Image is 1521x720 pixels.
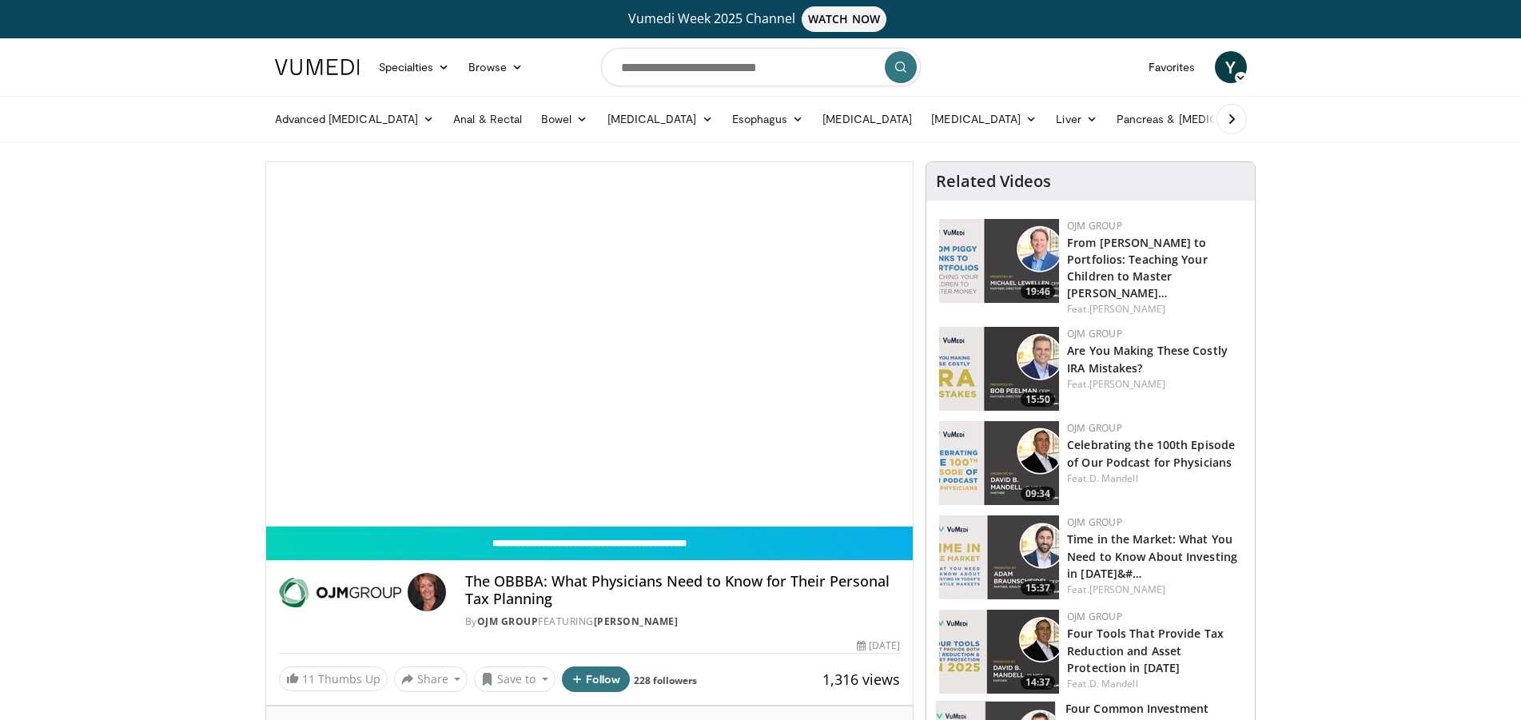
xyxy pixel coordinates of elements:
[857,638,900,653] div: [DATE]
[266,162,914,527] video-js: Video Player
[1089,302,1165,316] a: [PERSON_NAME]
[939,327,1059,411] img: 4b415aee-9520-4d6f-a1e1-8e5e22de4108.150x105_q85_crop-smart_upscale.jpg
[474,666,555,692] button: Save to
[939,327,1059,411] a: 15:50
[532,103,597,135] a: Bowel
[939,610,1059,694] a: 14:37
[939,610,1059,694] img: 6704c0a6-4d74-4e2e-aaba-7698dfbc586a.150x105_q85_crop-smart_upscale.jpg
[601,48,921,86] input: Search topics, interventions
[1067,471,1242,486] div: Feat.
[1067,626,1224,674] a: Four Tools That Provide Tax Reduction and Asset Protection in [DATE]
[1067,235,1208,300] a: From [PERSON_NAME] to Portfolios: Teaching Your Children to Master [PERSON_NAME]…
[922,103,1046,135] a: [MEDICAL_DATA]
[465,573,900,607] h4: The OBBBA: What Physicians Need to Know for Their Personal Tax Planning
[1021,392,1055,407] span: 15:50
[1021,487,1055,501] span: 09:34
[444,103,532,135] a: Anal & Rectal
[939,421,1059,505] a: 09:34
[1046,103,1106,135] a: Liver
[1089,377,1165,391] a: [PERSON_NAME]
[279,573,401,611] img: OJM Group
[1067,421,1122,435] a: OJM Group
[408,573,446,611] img: Avatar
[1067,302,1242,316] div: Feat.
[1089,583,1165,596] a: [PERSON_NAME]
[594,615,679,628] a: [PERSON_NAME]
[1067,437,1235,469] a: Celebrating the 100th Episode of Our Podcast for Physicians
[265,103,444,135] a: Advanced [MEDICAL_DATA]
[1067,531,1237,580] a: Time in the Market: What You Need to Know About Investing in [DATE]&#…
[1067,610,1122,623] a: OJM Group
[939,219,1059,303] img: 282c92bf-9480-4465-9a17-aeac8df0c943.150x105_q85_crop-smart_upscale.jpg
[1021,581,1055,595] span: 15:37
[302,671,315,686] span: 11
[939,219,1059,303] a: 19:46
[1021,675,1055,690] span: 14:37
[1067,515,1122,529] a: OJM Group
[465,615,900,629] div: By FEATURING
[275,59,360,75] img: VuMedi Logo
[1215,51,1247,83] a: Y
[1067,343,1228,375] a: Are You Making These Costly IRA Mistakes?
[634,674,697,687] a: 228 followers
[1067,677,1242,691] div: Feat.
[598,103,723,135] a: [MEDICAL_DATA]
[562,666,631,692] button: Follow
[277,6,1244,32] a: Vumedi Week 2025 ChannelWATCH NOW
[1139,51,1205,83] a: Favorites
[813,103,922,135] a: [MEDICAL_DATA]
[939,515,1059,599] a: 15:37
[822,670,900,689] span: 1,316 views
[939,515,1059,599] img: cfc453be-3f74-41d3-a301-0743b7c46f05.150x105_q85_crop-smart_upscale.jpg
[1067,583,1242,597] div: Feat.
[1089,471,1138,485] a: D. Mandell
[279,666,388,691] a: 11 Thumbs Up
[1089,677,1138,690] a: D. Mandell
[802,6,886,32] span: WATCH NOW
[459,51,532,83] a: Browse
[477,615,539,628] a: OJM Group
[1021,284,1055,299] span: 19:46
[936,172,1051,191] h4: Related Videos
[1067,377,1242,392] div: Feat.
[1067,219,1122,233] a: OJM Group
[369,51,460,83] a: Specialties
[394,666,468,692] button: Share
[1067,327,1122,340] a: OJM Group
[939,421,1059,505] img: 7438bed5-bde3-4519-9543-24a8eadaa1c2.150x105_q85_crop-smart_upscale.jpg
[723,103,814,135] a: Esophagus
[1107,103,1294,135] a: Pancreas & [MEDICAL_DATA]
